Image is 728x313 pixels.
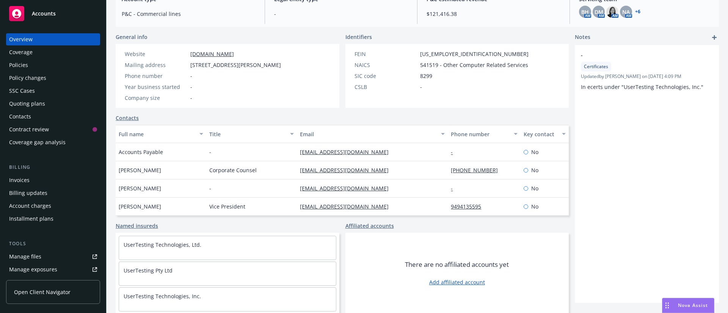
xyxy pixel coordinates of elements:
[451,148,459,156] a: -
[6,174,100,186] a: Invoices
[662,298,672,313] div: Drag to move
[119,184,161,192] span: [PERSON_NAME]
[6,123,100,135] a: Contract review
[119,130,195,138] div: Full name
[355,72,417,80] div: SIC code
[274,10,408,18] span: -
[300,130,436,138] div: Email
[420,61,528,69] span: 541519 - Other Computer Related Services
[9,33,33,45] div: Overview
[116,33,147,41] span: General info
[6,33,100,45] a: Overview
[9,213,53,225] div: Installment plans
[116,125,206,143] button: Full name
[355,50,417,58] div: FEIN
[345,33,372,41] span: Identifiers
[581,83,703,90] span: In ecerts under "UserTesting Technologies, Inc."
[6,164,100,171] div: Billing
[355,61,417,69] div: NAICS
[122,10,256,18] span: P&C - Commercial lines
[300,148,395,156] a: [EMAIL_ADDRESS][DOMAIN_NAME]
[662,298,714,313] button: Nova Assist
[575,45,719,97] div: -CertificatesUpdatedby [PERSON_NAME] on [DATE] 4:09 PMIn ecerts under "UserTesting Technologies, ...
[9,72,46,84] div: Policy changes
[345,222,394,230] a: Affiliated accounts
[32,11,56,17] span: Accounts
[635,9,640,14] a: +6
[531,166,538,174] span: No
[451,167,504,174] a: [PHONE_NUMBER]
[6,200,100,212] a: Account charges
[9,263,57,276] div: Manage exposures
[678,302,708,308] span: Nova Assist
[710,33,719,42] a: add
[119,148,163,156] span: Accounts Payable
[405,260,509,269] span: There are no affiliated accounts yet
[451,185,459,192] a: -
[451,130,509,138] div: Phone number
[9,200,51,212] div: Account charges
[531,202,538,210] span: No
[9,251,41,263] div: Manage files
[6,251,100,263] a: Manage files
[429,278,485,286] a: Add affiliated account
[190,50,234,58] a: [DOMAIN_NAME]
[6,46,100,58] a: Coverage
[125,50,187,58] div: Website
[524,130,557,138] div: Key contact
[300,203,395,210] a: [EMAIL_ADDRESS][DOMAIN_NAME]
[9,187,47,199] div: Billing updates
[190,72,192,80] span: -
[6,187,100,199] a: Billing updates
[124,267,173,274] a: UserTesting Pty Ltd
[190,61,281,69] span: [STREET_ADDRESS][PERSON_NAME]
[9,123,49,135] div: Contract review
[521,125,569,143] button: Key contact
[190,83,192,91] span: -
[9,98,45,110] div: Quoting plans
[124,241,201,248] a: UserTesting Technologies, Ltd.
[427,10,560,18] span: $121,416.38
[581,8,589,16] span: BH
[124,293,201,300] a: UserTesting Technologies, Inc.
[125,83,187,91] div: Year business started
[300,185,395,192] a: [EMAIL_ADDRESS][DOMAIN_NAME]
[595,8,603,16] span: DM
[209,202,245,210] span: Vice President
[420,72,432,80] span: 8299
[451,203,487,210] a: 9494135595
[6,213,100,225] a: Installment plans
[209,166,257,174] span: Corporate Counsel
[420,83,422,91] span: -
[6,85,100,97] a: SSC Cases
[6,98,100,110] a: Quoting plans
[6,136,100,148] a: Coverage gap analysis
[531,184,538,192] span: No
[116,222,158,230] a: Named insureds
[209,184,211,192] span: -
[206,125,297,143] button: Title
[355,83,417,91] div: CSLB
[125,61,187,69] div: Mailing address
[209,130,286,138] div: Title
[9,111,31,123] div: Contacts
[622,8,630,16] span: NA
[9,46,33,58] div: Coverage
[6,263,100,276] a: Manage exposures
[14,288,71,296] span: Open Client Navigator
[190,94,192,102] span: -
[6,59,100,71] a: Policies
[297,125,448,143] button: Email
[6,3,100,24] a: Accounts
[9,136,66,148] div: Coverage gap analysis
[584,63,608,70] span: Certificates
[6,72,100,84] a: Policy changes
[6,111,100,123] a: Contacts
[581,73,713,80] span: Updated by [PERSON_NAME] on [DATE] 4:09 PM
[125,72,187,80] div: Phone number
[531,148,538,156] span: No
[448,125,520,143] button: Phone number
[9,174,30,186] div: Invoices
[119,202,161,210] span: [PERSON_NAME]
